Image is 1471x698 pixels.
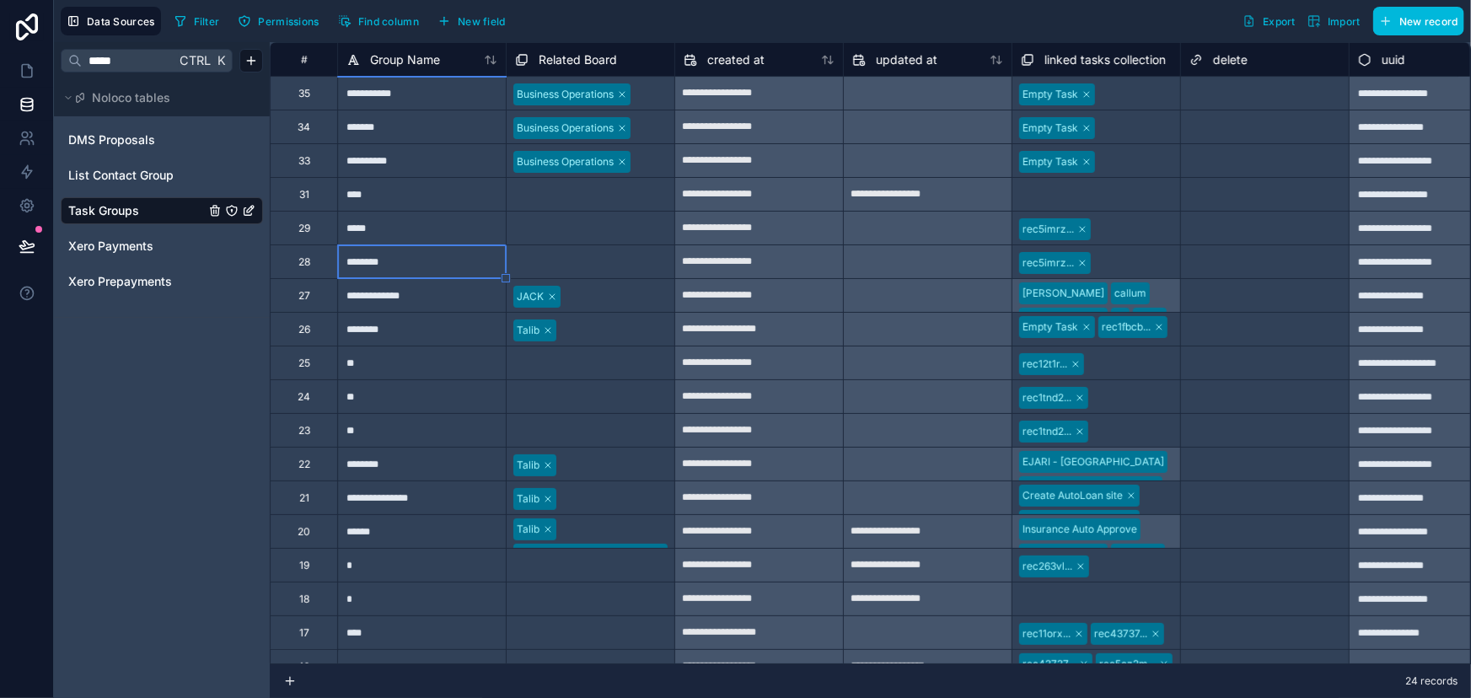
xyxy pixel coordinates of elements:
[298,357,310,370] div: 25
[1099,657,1156,672] div: rec5cz2m...
[1366,7,1464,35] a: New record
[1399,15,1458,28] span: New record
[298,222,310,235] div: 29
[1044,51,1166,68] span: linked tasks collection
[876,51,937,68] span: updated at
[178,50,212,71] span: Ctrl
[1405,674,1458,688] span: 24 records
[517,522,540,537] div: Talib
[61,126,263,153] div: DMS Proposals
[68,132,205,148] a: DMS Proposals
[1023,222,1074,237] div: rec5imrz...
[68,132,155,148] span: DMS Proposals
[68,238,205,255] a: Xero Payments
[68,202,139,219] span: Task Groups
[168,8,226,34] button: Filter
[194,15,220,28] span: Filter
[517,154,614,169] div: Business Operations
[370,51,440,68] span: Group Name
[92,89,170,106] span: Noloco tables
[61,86,253,110] button: Noloco tables
[517,289,544,304] div: JACK
[1023,319,1078,335] div: Empty Task
[1023,513,1123,529] div: HR Ticketing System
[298,525,310,539] div: 20
[68,167,174,184] span: List Contact Group
[1382,51,1405,68] span: uuid
[232,8,325,34] button: Permissions
[1237,7,1302,35] button: Export
[1023,626,1071,642] div: rec11orx...
[298,424,310,438] div: 23
[215,55,227,67] span: K
[298,289,310,303] div: 27
[517,87,614,102] div: Business Operations
[517,547,663,562] div: [PERSON_NAME]'s test board2
[707,51,765,68] span: created at
[87,15,155,28] span: Data Sources
[61,162,263,189] div: List Contact Group
[1023,154,1078,169] div: Empty Task
[1302,7,1366,35] button: Import
[258,15,319,28] span: Permissions
[283,53,325,66] div: #
[299,559,309,572] div: 19
[1023,255,1074,271] div: rec5imrz...
[61,7,161,35] button: Data Sources
[298,458,310,471] div: 22
[1023,559,1072,574] div: rec263vl...
[61,197,263,224] div: Task Groups
[68,202,205,219] a: Task Groups
[232,8,331,34] a: Permissions
[298,255,310,269] div: 28
[298,390,310,404] div: 24
[299,188,309,201] div: 31
[1373,7,1464,35] button: New record
[298,154,310,168] div: 33
[1023,424,1071,439] div: rec1tnd2...
[61,233,263,260] div: Xero Payments
[358,15,419,28] span: Find column
[458,15,506,28] span: New field
[298,87,310,100] div: 35
[1094,626,1147,642] div: rec43737...
[299,660,309,674] div: 16
[68,167,205,184] a: List Contact Group
[298,323,310,336] div: 26
[299,491,309,505] div: 21
[517,491,540,507] div: Talib
[299,593,309,606] div: 18
[1023,390,1071,405] div: rec1tnd2...
[1023,657,1076,672] div: rec43737...
[1102,319,1151,335] div: rec1fbcb...
[332,8,425,34] button: Find column
[517,323,540,338] div: Talib
[1213,51,1248,68] span: delete
[1023,87,1078,102] div: Empty Task
[539,51,617,68] span: Related Board
[517,121,614,136] div: Business Operations
[299,626,309,640] div: 17
[432,8,512,34] button: New field
[1328,15,1361,28] span: Import
[517,458,540,473] div: Talib
[68,273,205,290] a: Xero Prepayments
[1023,357,1067,372] div: rec12t1r...
[68,273,172,290] span: Xero Prepayments
[298,121,310,134] div: 34
[61,268,263,295] div: Xero Prepayments
[1263,15,1296,28] span: Export
[68,238,153,255] span: Xero Payments
[1023,121,1078,136] div: Empty Task
[1023,488,1123,503] div: Create AutoLoan site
